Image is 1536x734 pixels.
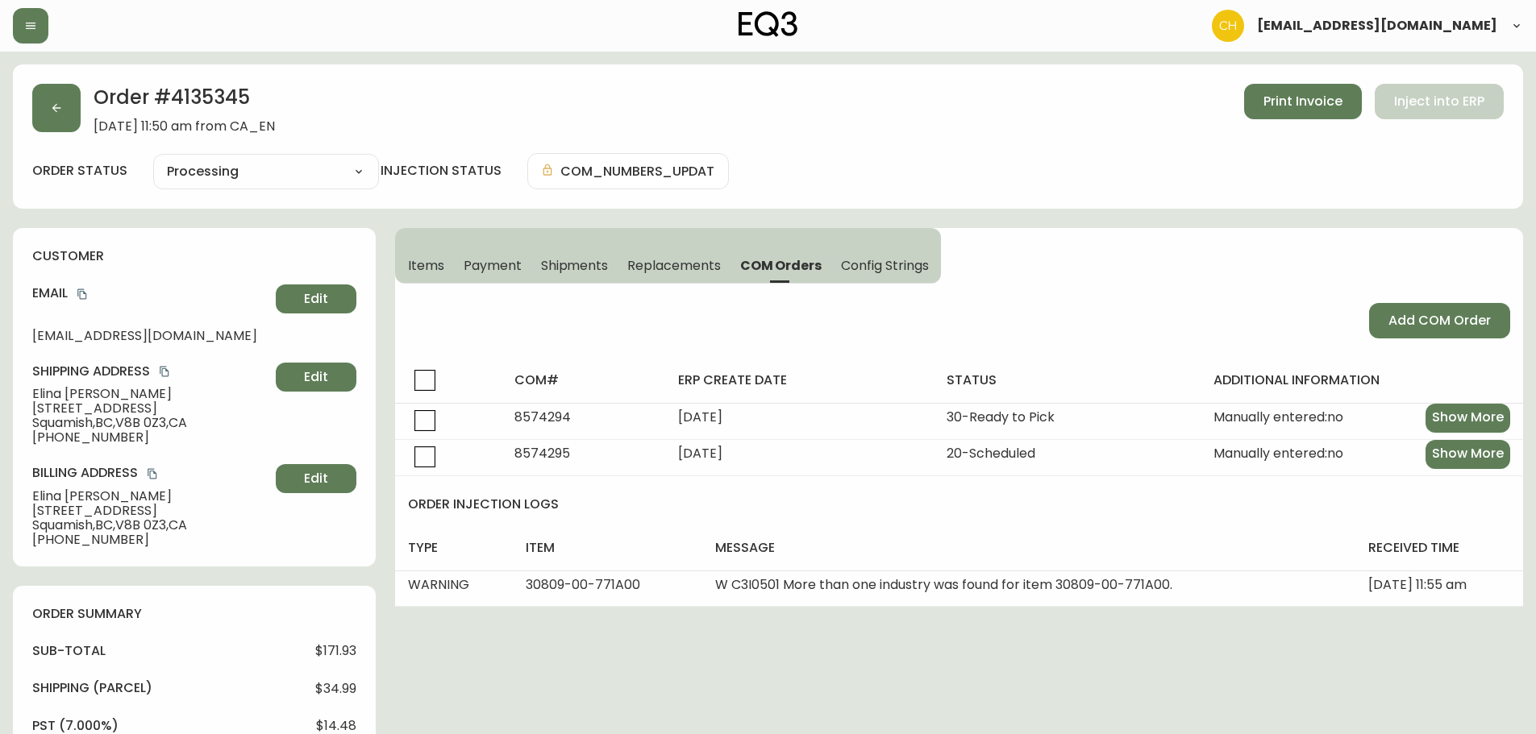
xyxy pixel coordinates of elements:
h4: additional information [1213,371,1510,389]
h4: order summary [32,605,356,623]
h4: com# [514,371,652,389]
span: Edit [304,368,328,386]
button: Show More [1426,404,1510,433]
span: 30809-00-771A00 [526,575,640,594]
button: Add COM Order [1369,303,1510,338]
span: [STREET_ADDRESS] [32,401,269,416]
span: Payment [464,257,522,274]
button: Edit [276,284,356,313]
h4: Shipping Address [32,363,269,380]
span: Items [408,257,444,274]
button: Print Invoice [1244,84,1362,119]
h4: Billing Address [32,464,269,482]
span: $34.99 [315,682,356,696]
span: $14.48 [316,719,356,733]
span: Elina [PERSON_NAME] [32,387,269,401]
h4: message [715,539,1342,557]
h2: Order # 4135345 [94,84,275,119]
img: 6288462cea190ebb98a2c2f3c744dd7e [1212,10,1244,42]
button: copy [74,286,90,302]
span: Show More [1432,445,1504,462]
span: Squamish , BC , V8B 0Z3 , CA [32,416,269,430]
span: 20 - Scheduled [947,444,1035,462]
span: [EMAIL_ADDRESS][DOMAIN_NAME] [32,329,269,343]
span: [PHONE_NUMBER] [32,430,269,445]
h4: sub-total [32,642,106,660]
h4: received time [1368,539,1510,557]
span: Shipments [541,257,609,274]
img: logo [739,11,798,37]
span: [EMAIL_ADDRESS][DOMAIN_NAME] [1257,19,1497,32]
span: W C3I0501 More than one industry was found for item 30809-00-771A00. [715,575,1172,594]
span: Manually entered: no [1213,446,1343,461]
span: [PHONE_NUMBER] [32,533,269,547]
span: $171.93 [315,644,356,658]
h4: injection status [381,162,502,180]
span: 8574294 [514,408,571,426]
span: Show More [1432,408,1504,426]
span: 30 - Ready to Pick [947,408,1055,426]
span: [DATE] [678,444,722,462]
span: [DATE] 11:50 am from CA_EN [94,119,275,134]
span: [STREET_ADDRESS] [32,504,269,518]
span: Replacements [627,257,720,274]
h4: status [947,371,1188,389]
span: COM Orders [740,257,822,274]
span: Manually entered: no [1213,410,1343,425]
span: Elina [PERSON_NAME] [32,489,269,504]
h4: order injection logs [408,496,1523,513]
span: Print Invoice [1263,93,1342,110]
h4: customer [32,247,356,265]
h4: Email [32,284,269,302]
span: Edit [304,470,328,487]
h4: erp create date [678,371,921,389]
span: Squamish , BC , V8B 0Z3 , CA [32,518,269,533]
button: Show More [1426,440,1510,469]
label: order status [32,162,127,180]
h4: type [408,539,500,557]
button: Edit [276,363,356,392]
button: copy [156,363,173,379]
span: [DATE] 11:55 am [1368,575,1467,594]
span: WARNING [408,575,469,594]
span: Edit [304,290,328,308]
span: Config Strings [841,257,928,274]
span: [DATE] [678,408,722,426]
button: Edit [276,464,356,493]
span: Add COM Order [1388,312,1491,330]
span: 8574295 [514,444,570,462]
h4: item [526,539,689,557]
h4: Shipping ( Parcel ) [32,679,152,697]
button: copy [144,466,160,482]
